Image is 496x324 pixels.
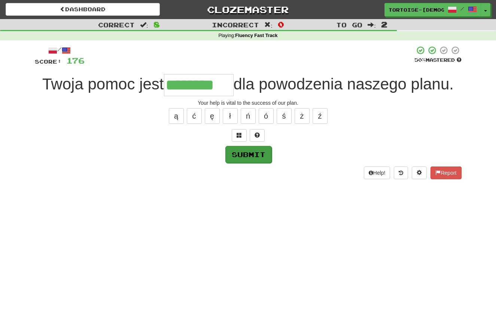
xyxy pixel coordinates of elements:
div: Your help is vital to the success of our plan. [35,99,462,107]
span: 2 [381,20,387,29]
button: Report [430,166,461,179]
span: 0 [278,20,284,29]
span: tortoise-[DEMOGRAPHIC_DATA] [389,6,444,13]
div: Mastered [414,57,462,64]
button: ś [277,108,292,124]
span: / [460,6,464,11]
span: : [264,22,273,28]
a: tortoise-[DEMOGRAPHIC_DATA] / [384,3,481,16]
span: 50 % [414,57,426,63]
a: Dashboard [6,3,160,16]
span: Incorrect [212,21,259,28]
span: Correct [98,21,135,28]
button: Single letter hint - you only get 1 per sentence and score half the points! alt+h [250,129,265,142]
button: ą [169,108,184,124]
button: Round history (alt+y) [394,166,408,179]
button: ę [205,108,220,124]
button: Submit [225,146,272,163]
span: dla powodzenia naszego planu. [234,75,454,93]
a: Clozemaster [171,3,325,16]
button: ź [313,108,328,124]
span: : [368,22,376,28]
button: ć [187,108,202,124]
button: Switch sentence to multiple choice alt+p [232,129,247,142]
span: : [140,22,148,28]
button: Help! [364,166,390,179]
button: ż [295,108,310,124]
span: Score: [35,58,62,65]
span: Twoja pomoc jest [42,75,164,93]
span: To go [336,21,362,28]
strong: Fluency Fast Track [235,33,277,38]
span: 176 [66,56,85,65]
button: ń [241,108,256,124]
div: / [35,46,85,55]
span: 8 [153,20,160,29]
button: ł [223,108,238,124]
button: ó [259,108,274,124]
